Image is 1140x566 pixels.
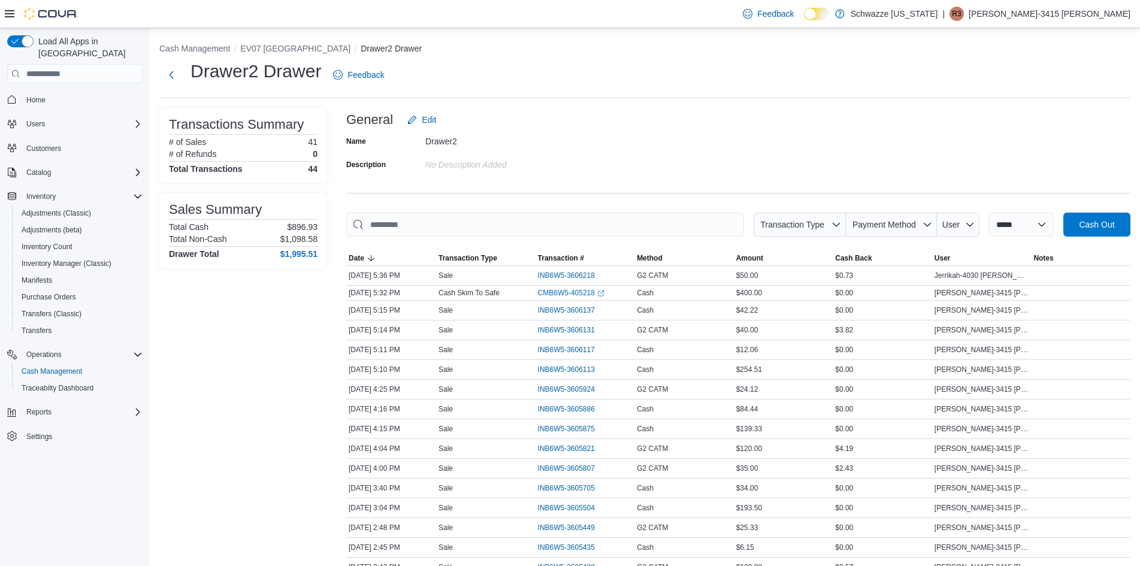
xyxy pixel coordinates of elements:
[439,444,453,453] p: Sale
[22,189,61,204] button: Inventory
[833,520,932,535] div: $0.00
[736,523,758,532] span: $25.33
[169,249,219,259] h4: Drawer Total
[169,164,243,174] h4: Total Transactions
[637,271,668,280] span: G2 CATM
[2,404,147,420] button: Reports
[932,251,1032,265] button: User
[935,325,1029,335] span: [PERSON_NAME]-3415 [PERSON_NAME]
[26,407,52,417] span: Reports
[17,206,96,220] a: Adjustments (Classic)
[833,540,932,555] div: $0.00
[538,382,607,396] button: INB6W5-3605924
[833,422,932,436] div: $0.00
[738,2,799,26] a: Feedback
[22,276,52,285] span: Manifests
[833,343,932,357] div: $0.00
[22,208,91,218] span: Adjustments (Classic)
[17,364,143,379] span: Cash Management
[22,429,57,444] a: Settings
[637,253,663,263] span: Method
[403,108,441,132] button: Edit
[538,501,607,515] button: INB6W5-3605504
[361,44,422,53] button: Drawer2 Drawer
[346,303,436,317] div: [DATE] 5:15 PM
[935,523,1029,532] span: [PERSON_NAME]-3415 [PERSON_NAME]
[538,464,595,473] span: INB6W5-3605807
[190,59,321,83] h1: Drawer2 Drawer
[760,220,824,229] span: Transaction Type
[736,253,763,263] span: Amount
[1033,253,1053,263] span: Notes
[538,345,595,355] span: INB6W5-3606117
[754,213,846,237] button: Transaction Type
[736,503,762,513] span: $193.50
[439,483,453,493] p: Sale
[736,543,754,552] span: $6.15
[12,322,147,339] button: Transfers
[439,523,453,532] p: Sale
[538,461,607,476] button: INB6W5-3605807
[346,286,436,300] div: [DATE] 5:32 PM
[637,325,668,335] span: G2 CATM
[26,432,52,441] span: Settings
[538,325,595,335] span: INB6W5-3606131
[538,303,607,317] button: INB6W5-3606137
[159,44,230,53] button: Cash Management
[935,305,1029,315] span: [PERSON_NAME]-3415 [PERSON_NAME]
[346,501,436,515] div: [DATE] 3:04 PM
[425,155,586,170] div: No Description added
[22,347,143,362] span: Operations
[159,43,1130,57] nav: An example of EuiBreadcrumbs
[969,7,1130,21] p: [PERSON_NAME]-3415 [PERSON_NAME]
[17,307,86,321] a: Transfers (Classic)
[637,503,654,513] span: Cash
[169,149,216,159] h6: # of Refunds
[22,326,52,335] span: Transfers
[7,86,143,476] nav: Complex example
[2,346,147,363] button: Operations
[851,7,938,21] p: Schwazze [US_STATE]
[736,483,758,493] span: $34.00
[346,251,436,265] button: Date
[436,251,536,265] button: Transaction Type
[935,385,1029,394] span: [PERSON_NAME]-3415 [PERSON_NAME]
[536,251,635,265] button: Transaction #
[833,441,932,456] div: $4.19
[597,290,604,297] svg: External link
[538,305,595,315] span: INB6W5-3606137
[935,483,1029,493] span: [PERSON_NAME]-3415 [PERSON_NAME]
[1079,219,1114,231] span: Cash Out
[439,365,453,374] p: Sale
[22,259,111,268] span: Inventory Manager (Classic)
[538,362,607,377] button: INB6W5-3606113
[22,405,143,419] span: Reports
[637,424,654,434] span: Cash
[538,343,607,357] button: INB6W5-3606117
[22,309,81,319] span: Transfers (Classic)
[538,271,595,280] span: INB6W5-3606218
[637,345,654,355] span: Cash
[736,345,758,355] span: $12.06
[12,272,147,289] button: Manifests
[538,441,607,456] button: INB6W5-3605821
[308,164,317,174] h4: 44
[942,220,960,229] span: User
[346,137,366,146] label: Name
[17,206,143,220] span: Adjustments (Classic)
[346,213,744,237] input: This is a search bar. As you type, the results lower in the page will automatically filter.
[280,249,317,259] h4: $1,995.51
[439,288,500,298] p: Cash Skim To Safe
[439,464,453,473] p: Sale
[637,288,654,298] span: Cash
[17,223,143,237] span: Adjustments (beta)
[2,90,147,108] button: Home
[26,95,46,105] span: Home
[942,7,945,21] p: |
[935,464,1029,473] span: [PERSON_NAME]-3415 [PERSON_NAME]
[757,8,794,20] span: Feedback
[313,149,317,159] p: 0
[538,483,595,493] span: INB6W5-3605705
[736,444,762,453] span: $120.00
[328,63,389,87] a: Feedback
